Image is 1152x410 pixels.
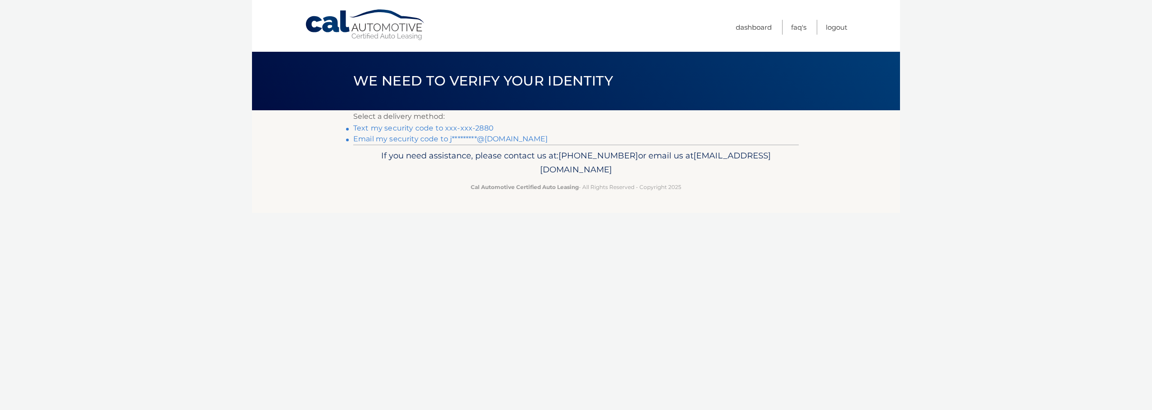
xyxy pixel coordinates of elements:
[826,20,847,35] a: Logout
[353,135,548,143] a: Email my security code to j*********@[DOMAIN_NAME]
[353,72,613,89] span: We need to verify your identity
[353,110,799,123] p: Select a delivery method:
[359,182,793,192] p: - All Rights Reserved - Copyright 2025
[791,20,806,35] a: FAQ's
[359,149,793,177] p: If you need assistance, please contact us at: or email us at
[305,9,426,41] a: Cal Automotive
[353,124,494,132] a: Text my security code to xxx-xxx-2880
[558,150,638,161] span: [PHONE_NUMBER]
[471,184,579,190] strong: Cal Automotive Certified Auto Leasing
[736,20,772,35] a: Dashboard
